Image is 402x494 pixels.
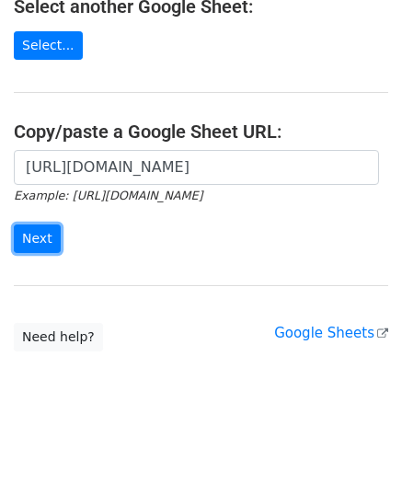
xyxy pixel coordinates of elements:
h4: Copy/paste a Google Sheet URL: [14,121,388,143]
a: Select... [14,31,83,60]
a: Need help? [14,323,103,351]
input: Paste your Google Sheet URL here [14,150,379,185]
a: Google Sheets [274,325,388,341]
input: Next [14,224,61,253]
iframe: Chat Widget [310,406,402,494]
small: Example: [URL][DOMAIN_NAME] [14,189,202,202]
